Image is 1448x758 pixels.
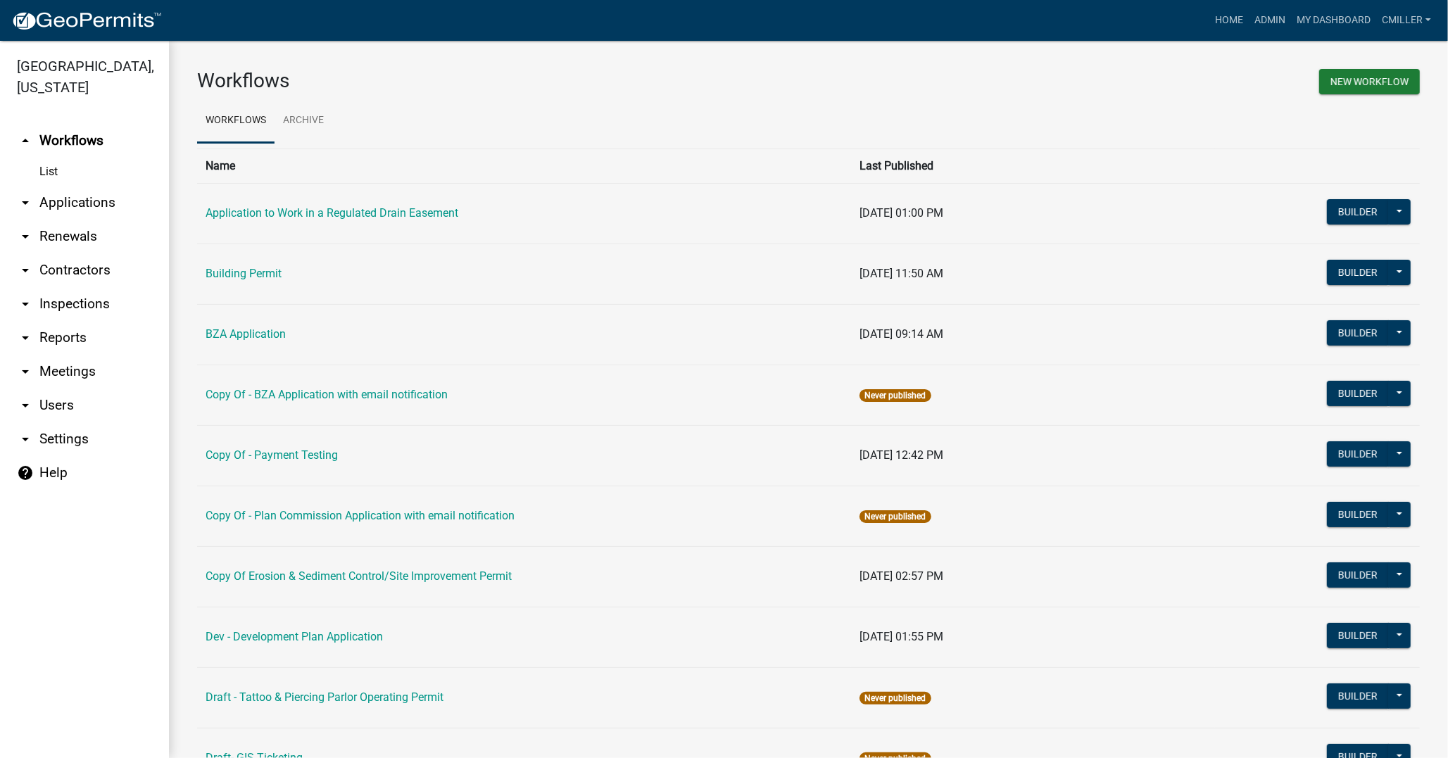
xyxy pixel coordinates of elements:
a: Building Permit [206,267,282,280]
button: Builder [1327,199,1389,225]
a: BZA Application [206,327,286,341]
button: Builder [1327,260,1389,285]
i: arrow_drop_up [17,132,34,149]
a: Application to Work in a Regulated Drain Easement [206,206,458,220]
a: Admin [1249,7,1291,34]
span: Never published [860,510,931,523]
a: cmiller [1376,7,1437,34]
th: Name [197,149,851,183]
i: arrow_drop_down [17,194,34,211]
a: Dev - Development Plan Application [206,630,383,643]
a: Workflows [197,99,275,144]
a: Draft - Tattoo & Piercing Parlor Operating Permit [206,690,443,704]
button: Builder [1327,320,1389,346]
a: My Dashboard [1291,7,1376,34]
a: Archive [275,99,332,144]
i: arrow_drop_down [17,329,34,346]
button: Builder [1327,381,1389,406]
button: Builder [1327,562,1389,588]
span: [DATE] 09:14 AM [860,327,943,341]
i: arrow_drop_down [17,431,34,448]
i: arrow_drop_down [17,363,34,380]
a: Copy Of - Plan Commission Application with email notification [206,509,515,522]
i: arrow_drop_down [17,262,34,279]
i: arrow_drop_down [17,296,34,312]
i: arrow_drop_down [17,397,34,414]
i: arrow_drop_down [17,228,34,245]
a: Copy Of - Payment Testing [206,448,338,462]
a: Copy Of - BZA Application with email notification [206,388,448,401]
button: Builder [1327,683,1389,709]
h3: Workflows [197,69,798,93]
span: Never published [860,692,931,705]
button: New Workflow [1319,69,1420,94]
span: [DATE] 01:00 PM [860,206,943,220]
span: [DATE] 02:57 PM [860,569,943,583]
button: Builder [1327,502,1389,527]
span: [DATE] 12:42 PM [860,448,943,462]
a: Home [1209,7,1249,34]
button: Builder [1327,441,1389,467]
button: Builder [1327,623,1389,648]
span: Never published [860,389,931,402]
i: help [17,465,34,481]
span: [DATE] 01:55 PM [860,630,943,643]
a: Copy Of Erosion & Sediment Control/Site Improvement Permit [206,569,512,583]
th: Last Published [851,149,1215,183]
span: [DATE] 11:50 AM [860,267,943,280]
